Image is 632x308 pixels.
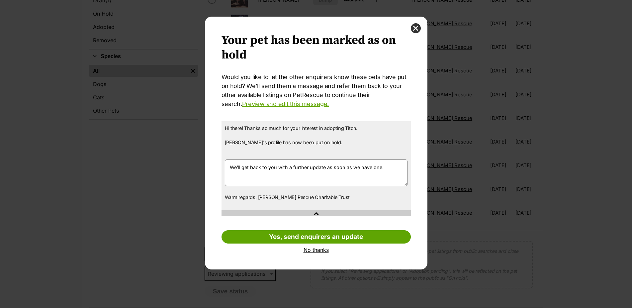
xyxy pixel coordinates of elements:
a: No thanks [222,247,411,253]
a: Preview and edit this message. [242,100,329,107]
button: close [411,23,421,33]
textarea: We'll get back to you with a further update as soon as we have one. [225,159,407,186]
p: Would you like to let the other enquirers know these pets have put on hold? We’ll send them a mes... [222,72,411,108]
p: Hi there! Thanks so much for your interest in adopting Titch. [PERSON_NAME]'s profile has now bee... [225,125,407,153]
p: Warm regards, [PERSON_NAME] Rescue Charitable Trust [225,194,407,201]
a: Yes, send enquirers an update [222,230,411,244]
h2: Your pet has been marked as on hold [222,33,411,62]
